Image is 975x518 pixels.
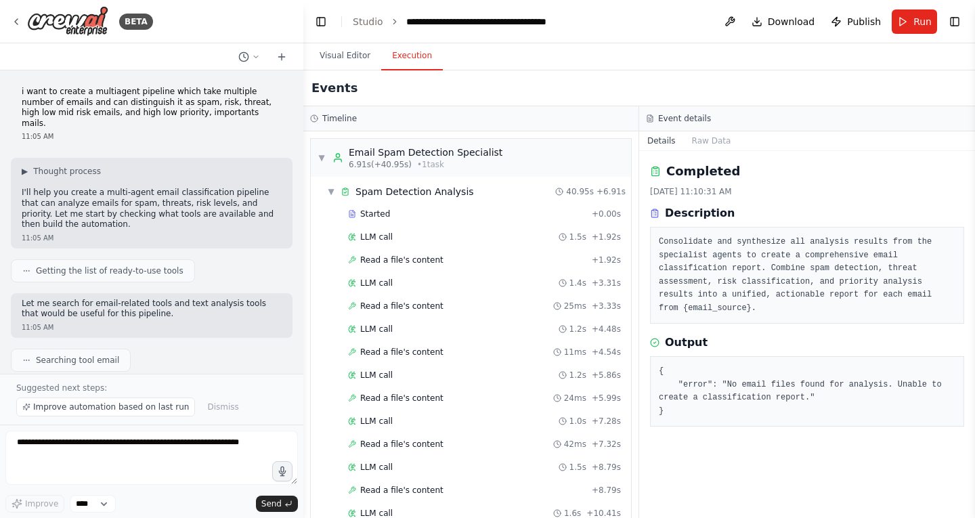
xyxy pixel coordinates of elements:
span: Improve automation based on last run [33,402,189,412]
span: 1.4s [569,278,586,288]
span: 6.91s (+40.95s) [349,159,412,170]
span: ▼ [318,152,326,163]
span: 1.2s [569,370,586,381]
span: Thought process [33,166,101,177]
span: Getting the list of ready-to-use tools [36,265,183,276]
span: + 0.00s [592,209,621,219]
span: LLM call [360,416,393,427]
a: Studio [353,16,383,27]
h2: Completed [666,162,740,181]
span: Read a file's content [360,393,443,404]
span: ▶ [22,166,28,177]
h3: Event details [658,113,711,124]
span: Read a file's content [360,485,443,496]
span: Read a file's content [360,347,443,358]
span: + 7.28s [592,416,621,427]
button: Dismiss [200,397,245,416]
pre: Consolidate and synthesize all analysis results from the specialist agents to create a comprehens... [659,236,955,315]
span: + 1.92s [592,255,621,265]
span: + 3.33s [592,301,621,311]
span: + 5.99s [592,393,621,404]
span: + 4.48s [592,324,621,334]
span: Improve [25,498,58,509]
span: 1.5s [569,462,586,473]
span: LLM call [360,324,393,334]
span: Searching tool email [36,355,119,366]
button: Execution [381,42,443,70]
button: Send [256,496,298,512]
span: Read a file's content [360,255,443,265]
button: Start a new chat [271,49,292,65]
h3: Timeline [322,113,357,124]
button: Click to speak your automation idea [272,461,292,481]
div: [DATE] 11:10:31 AM [650,186,964,197]
span: LLM call [360,370,393,381]
button: Details [639,131,684,150]
span: Publish [847,15,881,28]
img: Logo [27,6,108,37]
button: Raw Data [684,131,739,150]
button: Visual Editor [309,42,381,70]
span: + 5.86s [592,370,621,381]
span: Dismiss [207,402,238,412]
span: 24ms [564,393,586,404]
nav: breadcrumb [353,15,546,28]
div: BETA [119,14,153,30]
span: 40.95s [566,186,594,197]
button: Improve automation based on last run [16,397,195,416]
span: • 1 task [417,159,444,170]
div: 11:05 AM [22,131,282,142]
span: 42ms [564,439,586,450]
h3: Description [665,205,735,221]
span: ▼ [327,186,335,197]
div: Email Spam Detection Specialist [349,146,502,159]
button: Switch to previous chat [233,49,265,65]
button: ▶Thought process [22,166,101,177]
span: 1.0s [569,416,586,427]
span: + 3.31s [592,278,621,288]
span: Started [360,209,390,219]
span: 1.2s [569,324,586,334]
div: 11:05 AM [22,322,282,332]
button: Improve [5,495,64,513]
span: LLM call [360,232,393,242]
span: Download [768,15,815,28]
p: i want to create a multiagent pipeline which take multiple number of emails and can distinguish i... [22,87,282,129]
h3: Output [665,334,708,351]
h2: Events [311,79,357,98]
span: Read a file's content [360,301,443,311]
span: + 8.79s [592,462,621,473]
button: Hide left sidebar [311,12,330,31]
span: 25ms [564,301,586,311]
span: LLM call [360,278,393,288]
button: Download [746,9,821,34]
p: Suggested next steps: [16,383,287,393]
span: + 1.92s [592,232,621,242]
pre: { "error": "No email files found for analysis. Unable to create a classification report." } [659,365,955,418]
span: Run [913,15,932,28]
div: Spam Detection Analysis [355,185,474,198]
span: + 6.91s [597,186,626,197]
span: + 8.79s [592,485,621,496]
span: 1.5s [569,232,586,242]
span: + 4.54s [592,347,621,358]
button: Publish [825,9,886,34]
p: Let me search for email-related tools and text analysis tools that would be useful for this pipel... [22,299,282,320]
p: I'll help you create a multi-agent email classification pipeline that can analyze emails for spam... [22,188,282,230]
span: Read a file's content [360,439,443,450]
button: Show right sidebar [945,12,964,31]
button: Run [892,9,937,34]
span: LLM call [360,462,393,473]
span: Send [261,498,282,509]
div: 11:05 AM [22,233,282,243]
span: + 7.32s [592,439,621,450]
span: 11ms [564,347,586,358]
